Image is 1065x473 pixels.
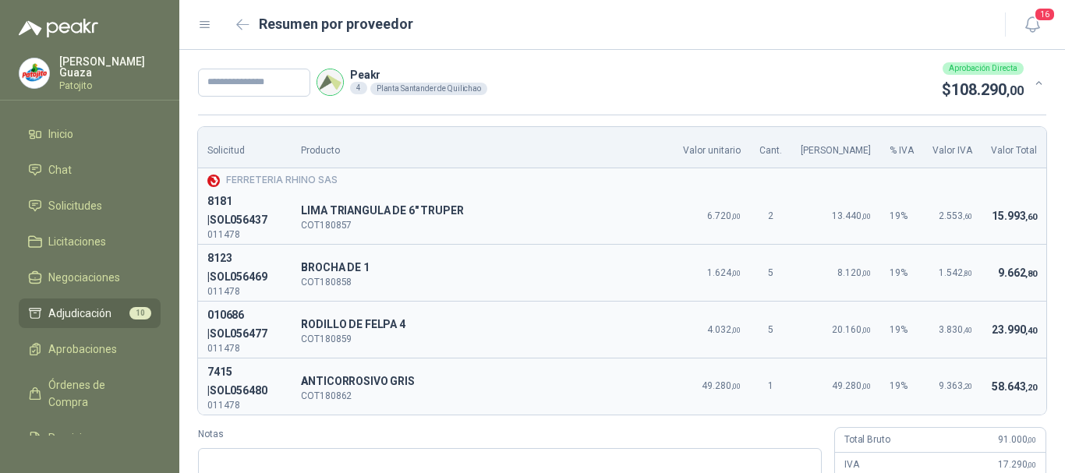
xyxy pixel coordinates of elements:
[301,372,664,391] p: A
[963,382,972,390] span: ,20
[1025,269,1037,279] span: ,80
[707,267,741,278] span: 1.624
[1025,383,1037,393] span: ,20
[301,221,664,230] p: COT180857
[963,212,972,221] span: ,60
[707,210,741,221] span: 6.720
[963,269,972,277] span: ,80
[707,324,741,335] span: 4.032
[1018,11,1046,39] button: 16
[1025,212,1037,222] span: ,60
[301,202,664,221] span: LIMA TRIANGULA DE 6" TRUPER
[880,245,923,302] td: 19 %
[939,380,972,391] span: 9.363
[880,302,923,358] td: 19 %
[750,245,791,302] td: 5
[880,127,923,168] th: % IVA
[862,212,871,221] span: ,00
[370,83,487,95] div: Planta Santander de Quilichao
[207,401,282,410] p: 011478
[48,429,106,447] span: Remisiones
[207,230,282,239] p: 011478
[207,173,1037,188] div: FERRETERIA RHINO SAS
[301,259,664,277] p: B
[301,316,664,334] span: RODILLO DE FELPA 4
[198,127,292,168] th: Solicitud
[731,382,741,390] span: ,00
[923,127,982,168] th: Valor IVA
[750,358,791,414] td: 1
[19,334,161,364] a: Aprobaciones
[207,175,220,187] img: Company Logo
[19,155,161,185] a: Chat
[301,391,664,401] p: COT180862
[750,302,791,358] td: 5
[48,125,73,143] span: Inicio
[942,78,1024,102] p: $
[350,69,487,80] p: Peakr
[48,341,117,358] span: Aprobaciones
[207,192,282,230] p: 8181 | SOL056437
[1027,461,1036,469] span: ,00
[731,326,741,334] span: ,00
[832,324,871,335] span: 20.160
[301,259,664,277] span: BROCHA DE 1
[59,56,161,78] p: [PERSON_NAME] Guaza
[1034,7,1056,22] span: 16
[19,19,98,37] img: Logo peakr
[19,119,161,149] a: Inicio
[19,370,161,417] a: Órdenes de Compra
[992,380,1037,393] span: 58.643
[301,277,664,287] p: COT180858
[19,227,161,256] a: Licitaciones
[844,457,859,472] p: IVA
[207,249,282,287] p: 8123 | SOL056469
[880,358,923,414] td: 19 %
[939,267,972,278] span: 1.542
[1027,436,1036,444] span: ,00
[862,382,871,390] span: ,00
[301,334,664,344] p: COT180859
[963,326,972,334] span: ,40
[1007,83,1024,98] span: ,00
[129,307,151,319] span: 10
[702,380,741,391] span: 49.280
[791,127,880,168] th: [PERSON_NAME]
[832,380,871,391] span: 49.280
[19,298,161,328] a: Adjudicación10
[19,263,161,292] a: Negociaciones
[207,344,282,353] p: 011478
[998,267,1037,279] span: 9.662
[59,81,161,90] p: Patojito
[731,212,741,221] span: ,00
[939,210,972,221] span: 2.553
[992,210,1037,222] span: 15.993
[992,323,1037,336] span: 23.990
[731,269,741,277] span: ,00
[19,58,49,88] img: Company Logo
[862,269,871,277] span: ,00
[837,267,871,278] span: 8.120
[750,127,791,168] th: Cant.
[301,372,664,391] span: ANTICORROSIVO GRIS
[317,69,343,95] img: Company Logo
[48,233,106,250] span: Licitaciones
[943,62,1024,75] div: Aprobación Directa
[998,434,1036,445] span: 91.000
[832,210,871,221] span: 13.440
[48,197,102,214] span: Solicitudes
[301,316,664,334] p: R
[48,376,146,411] span: Órdenes de Compra
[48,305,111,322] span: Adjudicación
[198,427,822,442] label: Notas
[880,188,923,244] td: 19 %
[998,459,1036,470] span: 17.290
[844,432,890,447] p: Total Bruto
[674,127,750,168] th: Valor unitario
[750,188,791,244] td: 2
[48,269,120,286] span: Negociaciones
[350,82,367,94] div: 4
[301,202,664,221] p: L
[259,13,413,35] h2: Resumen por proveedor
[207,306,282,344] p: 010686 | SOL056477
